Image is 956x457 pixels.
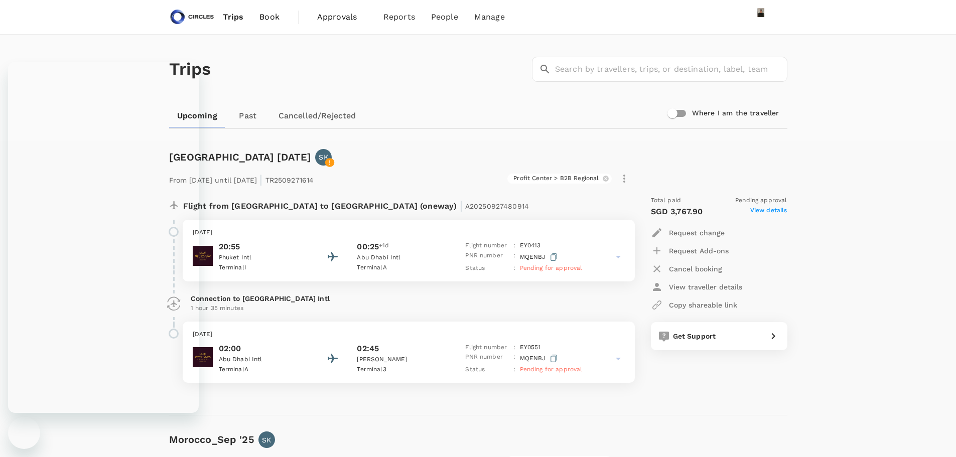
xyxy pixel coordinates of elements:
[465,352,509,365] p: PNR number
[460,199,463,213] span: |
[751,7,771,27] img: Azizi Ratna Yulis Mohd Zin
[219,253,309,263] p: Phuket Intl
[465,365,509,375] p: Status
[465,241,509,251] p: Flight number
[191,303,627,314] p: 1 hour 35 minutes
[651,242,729,260] button: Request Add-ons
[223,11,243,23] span: Trips
[651,278,742,296] button: View traveller details
[465,251,509,263] p: PNR number
[379,241,389,253] span: +1d
[735,196,787,206] span: Pending approval
[8,62,199,413] iframe: Messaging window
[219,355,309,365] p: Abu Dhabi Intl
[520,352,560,365] p: MQENBJ
[692,108,779,119] h6: Where I am the traveller
[259,173,262,187] span: |
[431,11,458,23] span: People
[651,296,737,314] button: Copy shareable link
[520,251,560,263] p: MQENBJ
[750,206,787,218] span: View details
[513,241,515,251] p: :
[651,224,725,242] button: Request change
[219,365,309,375] p: Terminal A
[357,355,447,365] p: [PERSON_NAME]
[357,263,447,273] p: Terminal A
[169,6,215,28] img: Circles
[513,251,515,263] p: :
[513,365,515,375] p: :
[259,11,280,23] span: Book
[219,263,309,273] p: Terminal I
[669,264,722,274] p: Cancel booking
[193,330,625,340] p: [DATE]
[465,263,509,273] p: Status
[507,174,605,183] span: Profit Center > B2B Regional
[219,343,309,355] p: 02:00
[669,300,737,310] p: Copy shareable link
[8,417,40,449] iframe: Button to launch messaging window, conversation in progress
[193,228,625,238] p: [DATE]
[507,174,611,184] div: Profit Center > B2B Regional
[520,343,541,353] p: EY 0551
[669,246,729,256] p: Request Add-ons
[520,366,583,373] span: Pending for approval
[651,260,722,278] button: Cancel booking
[169,149,312,165] h6: [GEOGRAPHIC_DATA] [DATE]
[513,263,515,273] p: :
[669,228,725,238] p: Request change
[357,365,447,375] p: Terminal 3
[474,11,505,23] span: Manage
[262,435,271,445] p: SK
[191,293,627,303] p: Connection to [GEOGRAPHIC_DATA] Intl
[465,343,509,353] p: Flight number
[513,343,515,353] p: :
[465,202,529,210] span: A20250927480914
[357,253,447,263] p: Abu Dhabi Intl
[651,196,681,206] span: Total paid
[513,352,515,365] p: :
[357,241,379,253] p: 00:25
[520,264,583,271] span: Pending for approval
[193,347,213,367] img: Etihad Airways
[219,241,309,253] p: 20:55
[317,11,367,23] span: Approvals
[225,104,270,128] a: Past
[319,152,328,162] p: SK
[383,11,415,23] span: Reports
[520,241,541,251] p: EY 0413
[669,282,742,292] p: View traveller details
[651,206,703,218] p: SGD 3,767.90
[270,104,364,128] a: Cancelled/Rejected
[555,57,787,82] input: Search by travellers, trips, or destination, label, team
[169,431,254,447] h6: Morocco_Sep '25
[673,332,716,340] span: Get Support
[169,35,211,104] h1: Trips
[169,170,314,188] p: From [DATE] until [DATE] TR2509271614
[357,343,379,355] p: 02:45
[193,246,213,266] img: Etihad Airways
[183,196,529,214] p: Flight from [GEOGRAPHIC_DATA] to [GEOGRAPHIC_DATA] (oneway)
